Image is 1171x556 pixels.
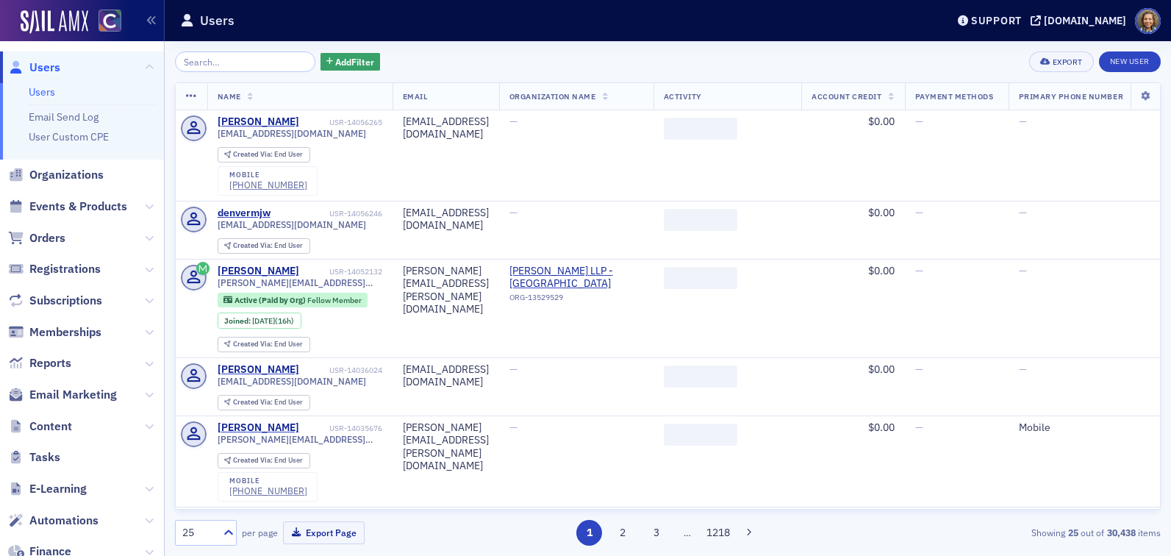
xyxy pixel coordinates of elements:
a: [PERSON_NAME] LLP - [GEOGRAPHIC_DATA] [509,265,643,291]
button: 2 [610,520,636,546]
a: [PERSON_NAME] [218,421,299,435]
span: Email Marketing [29,387,117,403]
div: Created Via: End User [218,147,310,163]
span: Payment Methods [915,91,994,101]
span: Created Via : [233,455,274,465]
strong: 25 [1065,526,1081,539]
div: Active (Paid by Org): Active (Paid by Org): Fellow Member [218,293,368,307]
a: Events & Products [8,199,127,215]
a: Email Send Log [29,110,99,124]
span: Tasks [29,449,60,466]
div: Support [971,14,1022,27]
button: [DOMAIN_NAME] [1031,15,1131,26]
span: — [509,421,518,434]
strong: 30,438 [1104,526,1138,539]
span: Joined : [224,316,252,326]
span: Fellow Member [307,295,362,305]
a: View Homepage [88,10,121,35]
span: — [915,206,923,219]
span: $0.00 [868,363,895,376]
a: Users [8,60,60,76]
span: — [509,206,518,219]
span: Reports [29,355,71,371]
button: 3 [643,520,669,546]
span: $0.00 [868,206,895,219]
span: $0.00 [868,421,895,434]
div: ORG-13529529 [509,293,643,307]
span: Activity [664,91,702,101]
span: Add Filter [335,55,374,68]
span: [PERSON_NAME][EMAIL_ADDRESS][PERSON_NAME][DOMAIN_NAME] [218,434,382,445]
span: [EMAIL_ADDRESS][DOMAIN_NAME] [218,128,366,139]
a: denvermjw [218,207,271,220]
div: End User [233,341,303,349]
div: mobile [229,477,307,485]
div: USR-14056265 [301,118,382,127]
span: $0.00 [868,264,895,277]
a: [PHONE_NUMBER] [229,485,307,496]
span: Name [218,91,241,101]
a: [PERSON_NAME] [218,363,299,377]
span: ‌ [664,366,737,388]
div: Joined: 2025-09-25 00:00:00 [218,313,301,329]
div: [EMAIL_ADDRESS][DOMAIN_NAME] [403,115,489,141]
button: AddFilter [320,53,381,71]
span: Created Via : [233,149,274,159]
div: Mobile [1019,421,1124,435]
span: — [1019,206,1027,219]
div: USR-14056246 [273,209,382,218]
div: [PERSON_NAME] [218,265,299,278]
span: Created Via : [233,397,274,407]
span: Memberships [29,324,101,341]
span: ‌ [664,424,737,446]
span: — [915,363,923,376]
a: Organizations [8,167,104,183]
a: Registrations [8,261,101,277]
img: SailAMX [21,10,88,34]
div: [PHONE_NUMBER] [229,179,307,190]
span: Organization Name [509,91,596,101]
span: — [1019,115,1027,128]
a: E-Learning [8,481,87,497]
button: Export Page [283,521,365,544]
span: — [1019,264,1027,277]
a: Content [8,418,72,435]
div: [EMAIL_ADDRESS][DOMAIN_NAME] [403,207,489,232]
div: mobile [229,171,307,179]
span: Users [29,60,60,76]
button: 1 [576,520,602,546]
span: Registrations [29,261,101,277]
a: User Custom CPE [29,130,109,143]
span: Grant Thornton LLP - Denver [509,265,643,291]
span: ‌ [664,267,737,289]
div: USR-14035676 [301,424,382,433]
div: End User [233,457,303,465]
div: [EMAIL_ADDRESS][DOMAIN_NAME] [403,363,489,389]
input: Search… [175,51,315,72]
span: — [509,115,518,128]
span: E-Learning [29,481,87,497]
div: [DOMAIN_NAME] [1044,14,1126,27]
span: Active (Paid by Org) [234,295,307,305]
span: Created Via : [233,339,274,349]
span: [EMAIL_ADDRESS][DOMAIN_NAME] [218,219,366,230]
img: SailAMX [99,10,121,32]
a: Orders [8,230,65,246]
a: Users [29,85,55,99]
span: — [915,264,923,277]
div: (16h) [252,316,294,326]
h1: Users [200,12,234,29]
span: Events & Products [29,199,127,215]
div: USR-14052132 [301,267,382,277]
span: Orders [29,230,65,246]
div: Created Via: End User [218,337,310,352]
span: Content [29,418,72,435]
span: ‌ [664,118,737,140]
div: End User [233,151,303,159]
a: Active (Paid by Org) Fellow Member [223,295,361,304]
